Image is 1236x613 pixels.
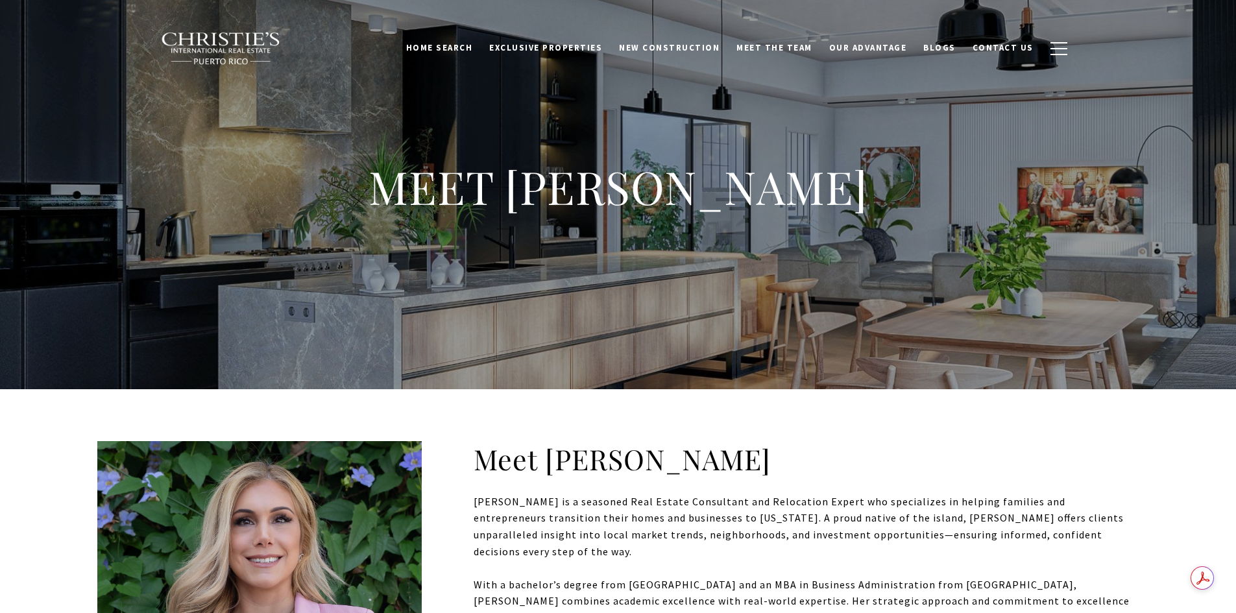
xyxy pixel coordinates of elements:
[915,36,964,60] a: Blogs
[97,494,1139,560] p: [PERSON_NAME] is a seasoned Real Estate Consultant and Relocation Expert who specializes in helpi...
[611,36,728,60] a: New Construction
[359,158,878,215] h1: MEET [PERSON_NAME]
[161,32,282,66] img: Christie's International Real Estate black text logo
[829,42,907,53] span: Our Advantage
[821,36,915,60] a: Our Advantage
[481,36,611,60] a: Exclusive Properties
[398,36,481,60] a: Home Search
[489,42,602,53] span: Exclusive Properties
[97,441,1139,477] h2: Meet [PERSON_NAME]
[619,42,720,53] span: New Construction
[973,42,1034,53] span: Contact Us
[728,36,821,60] a: Meet the Team
[923,42,956,53] span: Blogs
